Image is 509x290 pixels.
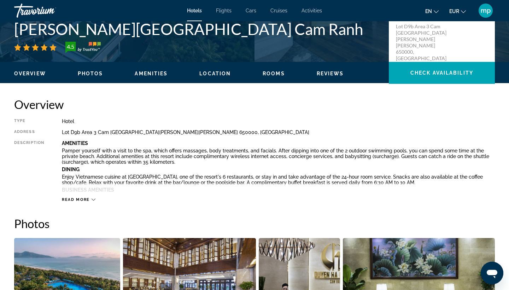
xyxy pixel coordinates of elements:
[14,129,44,135] div: Address
[63,42,77,51] div: 4.5
[481,262,503,284] iframe: Bouton de lancement de la fenêtre de messagerie
[199,71,231,76] span: Location
[135,70,168,77] button: Amenities
[187,8,202,13] a: Hotels
[14,140,44,193] div: Description
[270,8,287,13] a: Cruises
[481,7,491,14] span: mp
[317,71,344,76] span: Reviews
[78,71,103,76] span: Photos
[410,70,473,76] span: Check Availability
[65,42,101,53] img: trustyou-badge-hor.svg
[425,8,432,14] span: en
[476,3,495,18] button: User Menu
[14,20,382,38] h1: [PERSON_NAME][GEOGRAPHIC_DATA] Cam Ranh
[425,6,439,16] button: Change language
[14,1,85,20] a: Travorium
[62,148,495,165] p: Pamper yourself with a visit to the spa, which offers massages, body treatments, and facials. Aft...
[62,167,80,172] b: Dining
[14,70,46,77] button: Overview
[135,71,168,76] span: Amenities
[302,8,322,13] a: Activities
[449,6,466,16] button: Change currency
[62,118,495,124] div: Hotel
[62,129,495,135] div: Lot D9b Area 3 Cam [GEOGRAPHIC_DATA][PERSON_NAME][PERSON_NAME] 650000, [GEOGRAPHIC_DATA]
[246,8,256,13] a: Cars
[62,140,88,146] b: Amenities
[62,197,95,202] button: Read more
[263,70,285,77] button: Rooms
[62,197,90,202] span: Read more
[62,174,495,185] p: Enjoy Vietnamese cuisine at [GEOGRAPHIC_DATA], one of the resort's 6 restaurants, or stay in and ...
[14,71,46,76] span: Overview
[14,118,44,124] div: Type
[199,70,231,77] button: Location
[14,97,495,111] h2: Overview
[263,71,285,76] span: Rooms
[78,70,103,77] button: Photos
[396,23,452,62] p: Lot D9b Area 3 Cam [GEOGRAPHIC_DATA][PERSON_NAME][PERSON_NAME] 650000, [GEOGRAPHIC_DATA]
[389,62,495,84] button: Check Availability
[317,70,344,77] button: Reviews
[216,8,232,13] a: Flights
[449,8,459,14] span: EUR
[14,216,495,231] h2: Photos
